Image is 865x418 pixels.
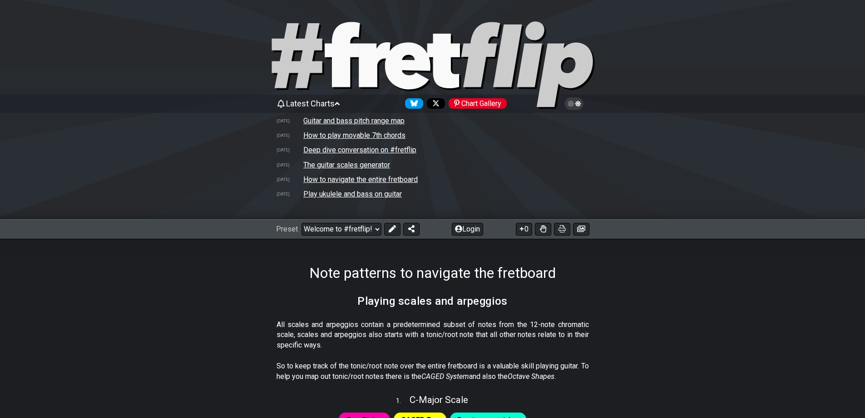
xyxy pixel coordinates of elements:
td: Guitar and bass pitch range map [303,116,405,126]
div: Chart Gallery [449,98,507,109]
span: Preset [276,225,298,233]
em: Octave Shapes [508,372,554,381]
button: Print [554,223,570,236]
p: So to keep track of the tonic/root note over the entire fretboard is a valuable skill playing gui... [277,361,589,382]
span: Latest Charts [286,99,335,108]
a: Follow #fretflip at X [423,98,445,109]
em: CAGED System [421,372,469,381]
td: The guitar scales generator [303,160,390,170]
tr: How to create scale and chord charts [276,157,589,172]
td: How to play movable 7th chords [303,131,406,140]
td: Play ukulele and bass on guitar [303,189,402,199]
button: Login [452,223,483,236]
h2: Playing scales and arpeggios [357,296,508,306]
button: Toggle Dexterity for all fretkits [535,223,551,236]
select: Preset [302,223,381,236]
td: How to navigate the entire fretboard [303,175,418,184]
h1: Note patterns to navigate the fretboard [309,264,556,282]
tr: Deep dive conversation on #fretflip by Google NotebookLM [276,143,589,157]
td: [DATE] [276,160,303,170]
span: C - Major Scale [410,394,468,405]
span: 1 . [396,396,410,406]
td: [DATE] [276,189,303,199]
button: Create image [573,223,589,236]
tr: How to play movable 7th chords on guitar [276,128,589,143]
tr: How to play ukulele and bass on your guitar [276,186,589,201]
td: [DATE] [276,131,303,140]
td: [DATE] [276,116,303,126]
tr: A chart showing pitch ranges for different string configurations and tunings [276,114,589,128]
td: [DATE] [276,145,303,155]
button: Edit Preset [384,223,400,236]
a: #fretflip at Pinterest [445,98,507,109]
p: All scales and arpeggios contain a predetermined subset of notes from the 12-note chromatic scale... [277,320,589,350]
td: [DATE] [276,175,303,184]
span: Toggle light / dark theme [569,100,579,108]
td: Deep dive conversation on #fretflip [303,145,417,155]
a: Follow #fretflip at Bluesky [401,98,423,109]
tr: Note patterns to navigate the entire fretboard [276,172,589,186]
button: Share Preset [403,223,420,236]
button: 0 [516,223,532,236]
